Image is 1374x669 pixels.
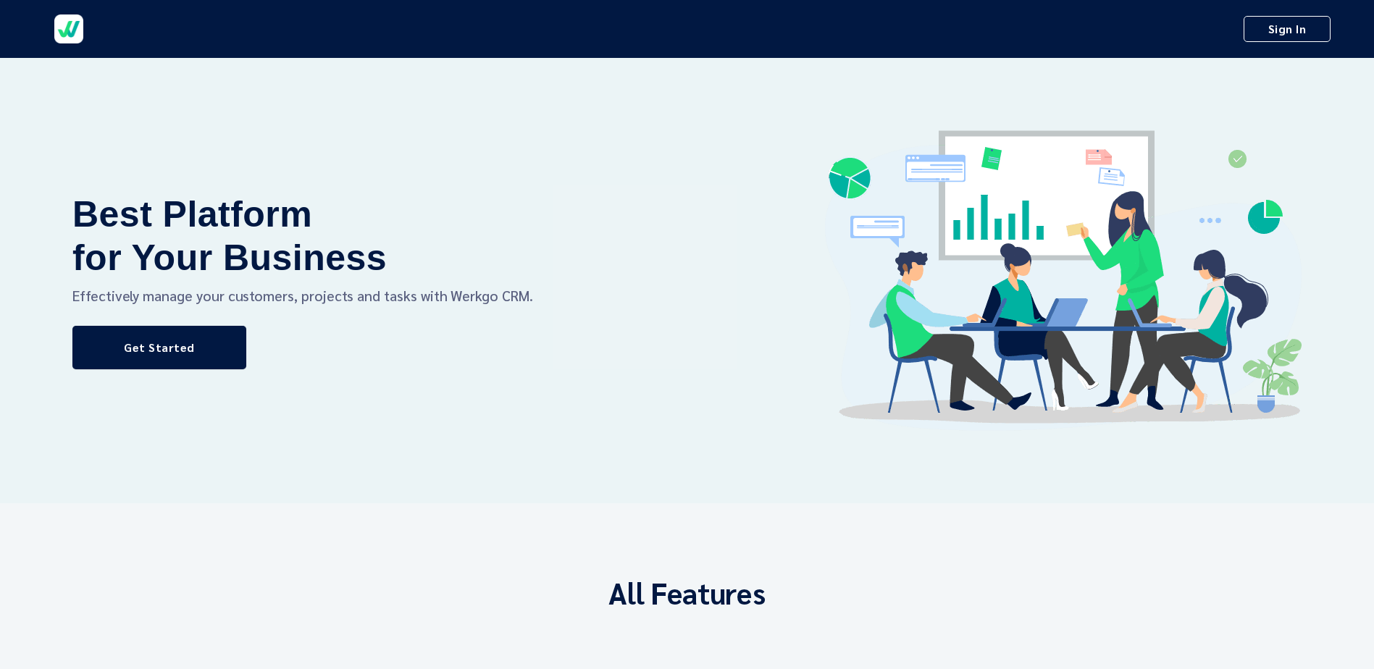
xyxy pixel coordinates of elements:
img: Werkgo Logo [54,14,83,43]
a: Werkgo Logo [43,7,94,51]
p: Best Platform for Your Business [72,193,825,279]
img: A cartoon of a group of people at work [825,130,1302,431]
span: Sign In [1255,19,1319,39]
h4: Effectively manage your customers, projects and tasks with Werkgo CRM. [72,287,825,304]
span: Get Started [84,337,235,358]
a: Get Started [72,326,246,369]
a: Sign In [1244,16,1331,42]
